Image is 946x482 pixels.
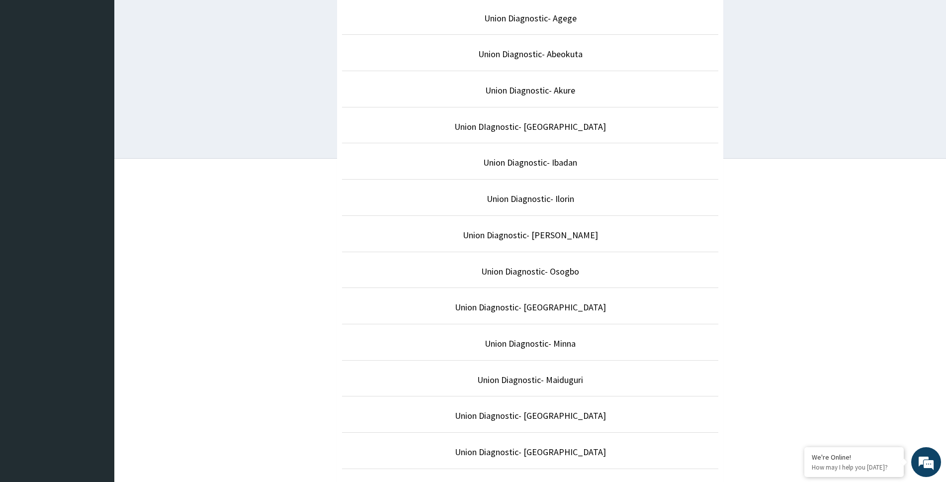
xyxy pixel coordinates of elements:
a: Union Diagnostic- Abeokuta [478,48,583,60]
a: Union Diagnostic- Maiduguri [477,374,583,386]
a: Union Diagnostic- [PERSON_NAME] [463,229,598,241]
a: Union Diagnostic- Osogbo [481,266,579,277]
div: We're Online! [812,453,896,462]
a: Union Diagnostic- Ilorin [487,193,574,204]
div: Minimize live chat window [163,5,187,29]
a: Union DIagnostic- [GEOGRAPHIC_DATA] [454,121,606,132]
a: Union Diagnostic- [GEOGRAPHIC_DATA] [455,446,606,458]
span: We're online! [58,125,137,226]
a: Union Diagnostic- [GEOGRAPHIC_DATA] [455,301,606,313]
div: Chat with us now [52,56,167,69]
p: How may I help you today? [812,463,896,472]
a: Union Diagnostic- Ibadan [483,157,577,168]
img: d_794563401_company_1708531726252_794563401 [18,50,40,75]
textarea: Type your message and hit 'Enter' [5,272,189,306]
a: Union Diagnostic- Minna [485,338,576,349]
a: Union Diagnostic- [GEOGRAPHIC_DATA] [455,410,606,421]
a: Union Diagnostic- Akure [485,85,575,96]
a: Union Diagnostic- Agege [484,12,577,24]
